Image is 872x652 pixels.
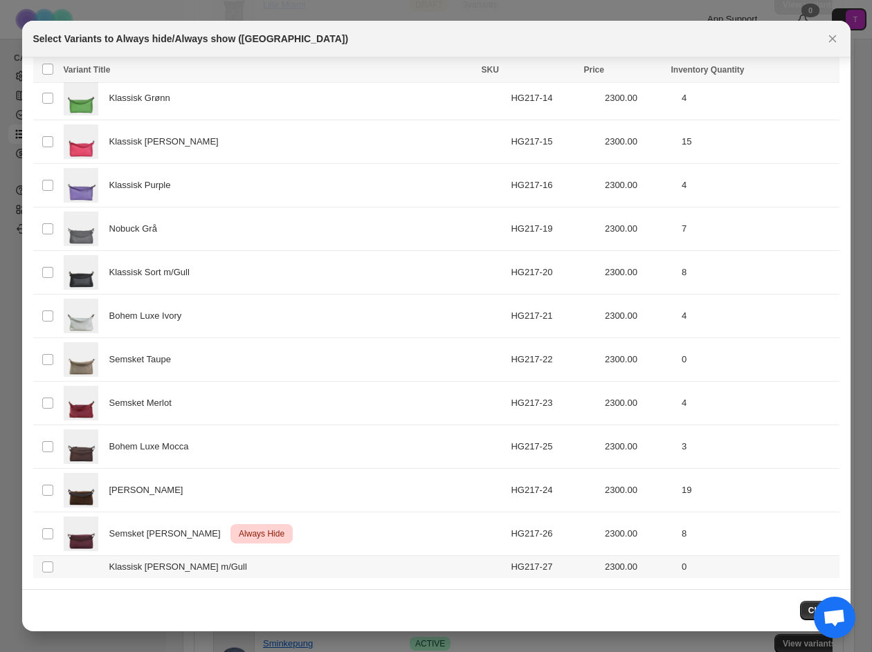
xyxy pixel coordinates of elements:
[601,164,678,207] td: 2300.00
[64,473,98,507] img: Lucca-semsket-brun-veske-Hippi-Grace.jpg
[678,425,839,469] td: 3
[507,120,601,164] td: HG217-15
[814,597,855,638] a: Open chat
[109,135,226,149] span: Klassisk [PERSON_NAME]
[671,65,745,75] span: Inventory Quantity
[64,516,98,551] img: Lucca-semsket-burgunder-hippi-grace.jpg
[601,556,678,579] td: 2300.00
[109,91,178,105] span: Klassisk Grønn
[601,512,678,556] td: 2300.00
[601,120,678,164] td: 2300.00
[678,556,839,579] td: 0
[601,382,678,425] td: 2300.00
[601,207,678,251] td: 2300.00
[678,338,839,382] td: 0
[64,81,98,115] img: Lucca-Klassisk-gronn-Hippi-Grace.jpg
[64,65,111,75] span: Variant Title
[678,120,839,164] td: 15
[64,299,98,333] img: Lucca-bohem-luxe-Ivory-hippi-grace.jpg
[823,29,842,48] button: Close
[808,605,831,616] span: Close
[64,429,98,464] img: Lucca-bohem-luxe-mocca-hippi-grace.jpg
[64,386,98,420] img: Lucca-semsket-merlot-hippi-grace.jpg
[507,556,601,579] td: HG217-27
[507,207,601,251] td: HG217-19
[507,77,601,120] td: HG217-14
[678,512,839,556] td: 8
[236,525,287,542] span: Always Hide
[601,251,678,295] td: 2300.00
[109,560,255,574] span: Klassisk [PERSON_NAME] m/Gull
[800,601,839,620] button: Close
[109,440,197,454] span: Bohem Luxe Mocca
[678,164,839,207] td: 4
[109,527,228,541] span: Semsket [PERSON_NAME]
[601,338,678,382] td: 2300.00
[109,266,197,279] span: Klassisk Sort m/Gull
[601,469,678,512] td: 2300.00
[33,32,349,46] h2: Select Variants to Always hide/Always show ([GEOGRAPHIC_DATA])
[109,353,179,366] span: Semsket Taupe
[64,124,98,159] img: Lucca-Klassisk-Morkerosa.jpg
[601,77,678,120] td: 2300.00
[482,65,499,75] span: SKU
[109,178,179,192] span: Klassisk Purple
[507,338,601,382] td: HG217-22
[109,222,165,236] span: Nobuck Grå
[584,65,604,75] span: Price
[678,382,839,425] td: 4
[678,207,839,251] td: 7
[64,212,98,246] img: Lucca_Nobuck_Dark_Grey-hippi-grace.jpg
[507,164,601,207] td: HG217-16
[507,382,601,425] td: HG217-23
[678,295,839,338] td: 4
[64,342,98,377] img: Lucca-Semsket-taupe-hippi-grace.jpg
[507,512,601,556] td: HG217-26
[601,295,678,338] td: 2300.00
[109,396,179,410] span: Semsket Merlot
[678,77,839,120] td: 4
[507,251,601,295] td: HG217-20
[601,425,678,469] td: 2300.00
[507,469,601,512] td: HG217-24
[109,483,191,497] span: [PERSON_NAME]
[678,469,839,512] td: 19
[64,255,98,290] img: Lucca-Klassisk-Sort-gull-Hippi-Gracel.jpg
[507,425,601,469] td: HG217-25
[64,168,98,203] img: Lucca-klassisk-purple-hippi-grace_a971d77c-7c9c-4864-bf62-fc6437250fb6.jpg
[109,309,190,323] span: Bohem Luxe Ivory
[507,295,601,338] td: HG217-21
[678,251,839,295] td: 8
